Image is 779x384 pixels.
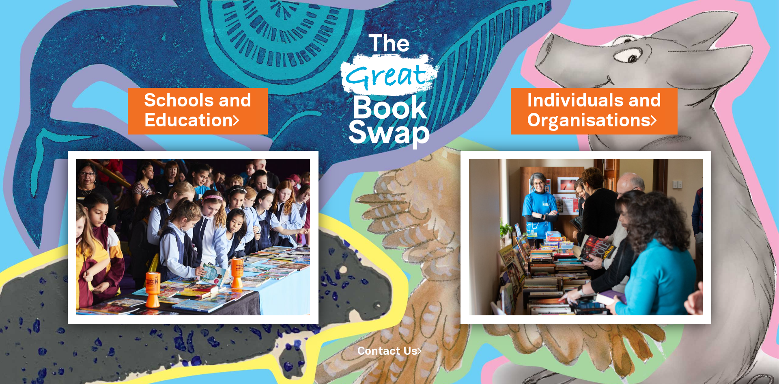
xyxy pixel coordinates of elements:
img: Schools and Education [68,151,318,324]
img: Great Bookswap logo [331,10,448,166]
a: Contact Us [357,347,422,357]
a: Schools andEducation [144,88,252,134]
a: Individuals andOrganisations [527,88,661,134]
img: Individuals and Organisations [461,151,711,324]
